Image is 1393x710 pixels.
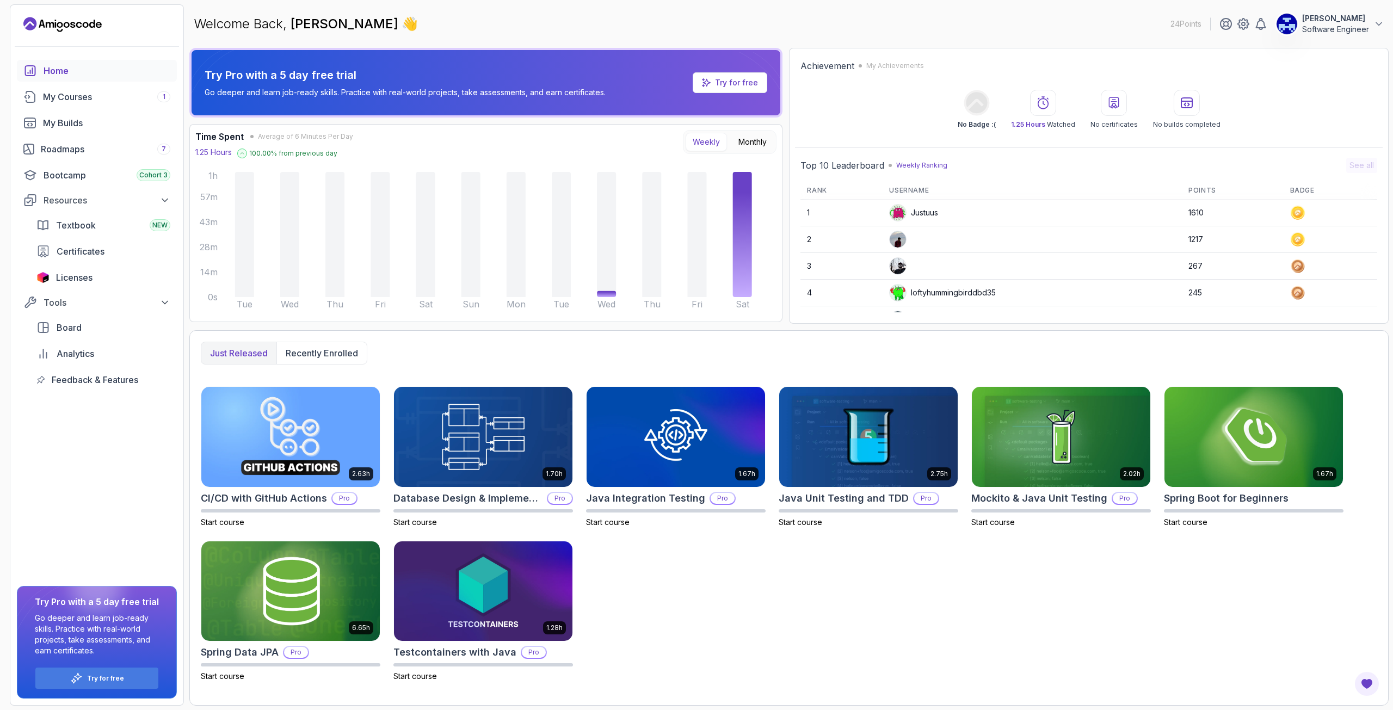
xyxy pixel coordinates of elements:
[800,226,883,253] td: 2
[692,299,702,310] tspan: Fri
[200,242,218,252] tspan: 28m
[800,159,884,172] h2: Top 10 Leaderboard
[394,541,572,641] img: Testcontainers with Java card
[393,491,543,506] h2: Database Design & Implementation
[914,493,938,504] p: Pro
[43,116,170,129] div: My Builds
[393,386,573,528] a: Database Design & Implementation card1.70hDatabase Design & ImplementationProStart course
[43,90,170,103] div: My Courses
[971,491,1107,506] h2: Mockito & Java Unit Testing
[393,671,437,681] span: Start course
[586,491,705,506] h2: Java Integration Testing
[162,145,166,153] span: 7
[30,214,177,236] a: textbook
[17,190,177,210] button: Resources
[201,671,244,681] span: Start course
[205,67,606,83] p: Try Pro with a 5 day free trial
[201,517,244,527] span: Start course
[30,240,177,262] a: certificates
[23,16,102,33] a: Landing page
[17,60,177,82] a: home
[393,541,573,682] a: Testcontainers with Java card1.28hTestcontainers with JavaProStart course
[201,386,380,528] a: CI/CD with GitHub Actions card2.63hCI/CD with GitHub ActionsProStart course
[715,77,758,88] p: Try for free
[890,258,906,274] img: user profile image
[1011,120,1045,128] span: 1.25 Hours
[889,204,938,221] div: Justuus
[30,317,177,338] a: board
[17,86,177,108] a: courses
[200,192,218,202] tspan: 57m
[779,387,958,487] img: Java Unit Testing and TDD card
[200,267,218,277] tspan: 14m
[800,182,883,200] th: Rank
[205,87,606,98] p: Go deeper and learn job-ready skills. Practice with real-world projects, take assessments, and ea...
[1302,13,1369,24] p: [PERSON_NAME]
[199,217,218,227] tspan: 43m
[87,674,124,683] p: Try for free
[800,306,883,333] td: 5
[587,387,765,487] img: Java Integration Testing card
[208,292,218,302] tspan: 0s
[17,112,177,134] a: builds
[972,387,1150,487] img: Mockito & Java Unit Testing card
[57,321,82,334] span: Board
[52,373,138,386] span: Feedback & Features
[56,271,93,284] span: Licenses
[1284,182,1377,200] th: Badge
[284,647,308,658] p: Pro
[44,296,170,309] div: Tools
[139,171,168,180] span: Cohort 3
[201,541,380,641] img: Spring Data JPA card
[195,130,244,143] h3: Time Spent
[507,299,526,310] tspan: Mon
[1011,120,1075,129] p: Watched
[1182,253,1283,280] td: 267
[958,120,996,129] p: No Badge :(
[546,623,563,632] p: 1.28h
[1090,120,1138,129] p: No certificates
[1182,226,1283,253] td: 1217
[286,347,358,360] p: Recently enrolled
[800,59,854,72] h2: Achievement
[201,342,276,364] button: Just released
[1113,493,1137,504] p: Pro
[394,387,572,487] img: Database Design & Implementation card
[686,133,727,151] button: Weekly
[393,645,516,660] h2: Testcontainers with Java
[419,299,433,310] tspan: Sat
[779,491,909,506] h2: Java Unit Testing and TDD
[1354,671,1380,697] button: Open Feedback Button
[1276,13,1384,35] button: user profile image[PERSON_NAME]Software Engineer
[17,293,177,312] button: Tools
[890,205,906,221] img: default monster avatar
[36,272,50,283] img: jetbrains icon
[1346,158,1377,173] button: See all
[1182,182,1283,200] th: Points
[201,491,327,506] h2: CI/CD with GitHub Actions
[201,541,380,682] a: Spring Data JPA card6.65hSpring Data JPAProStart course
[57,347,94,360] span: Analytics
[522,647,546,658] p: Pro
[352,470,370,478] p: 2.63h
[883,182,1182,200] th: Username
[1164,491,1289,506] h2: Spring Boot for Beginners
[890,311,906,328] img: user profile image
[1277,14,1297,34] img: user profile image
[866,61,924,70] p: My Achievements
[1316,470,1333,478] p: 1.67h
[56,219,96,232] span: Textbook
[201,645,279,660] h2: Spring Data JPA
[548,493,572,504] p: Pro
[779,386,958,528] a: Java Unit Testing and TDD card2.75hJava Unit Testing and TDDProStart course
[326,299,343,310] tspan: Thu
[738,470,755,478] p: 1.67h
[1123,470,1141,478] p: 2.02h
[201,387,380,487] img: CI/CD with GitHub Actions card
[930,470,948,478] p: 2.75h
[258,132,353,141] span: Average of 6 Minutes Per Day
[163,92,165,101] span: 1
[1182,280,1283,306] td: 245
[1164,387,1343,487] img: Spring Boot for Beginners card
[276,342,367,364] button: Recently enrolled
